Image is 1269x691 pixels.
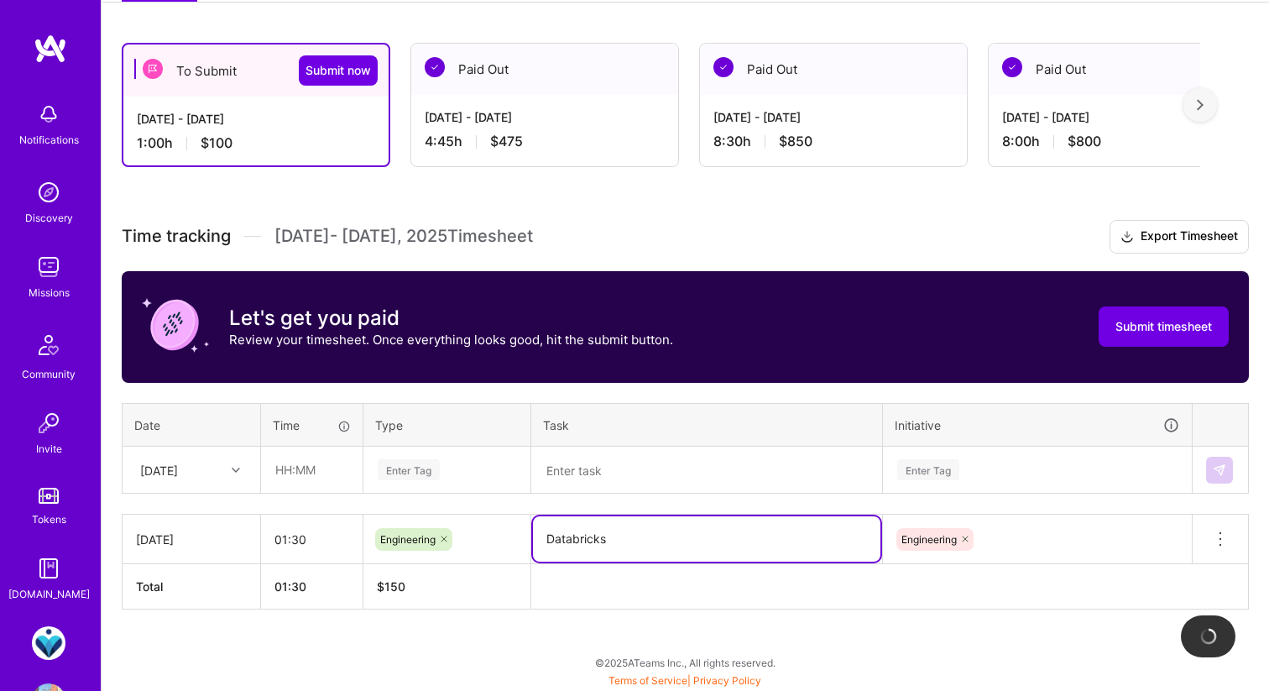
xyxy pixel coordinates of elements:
[229,306,673,331] h3: Let's get you paid
[32,175,65,209] img: discovery
[1199,627,1218,646] img: loading
[713,133,953,150] div: 8:30 h
[1002,108,1242,126] div: [DATE] - [DATE]
[608,674,687,687] a: Terms of Service
[895,416,1180,435] div: Initiative
[378,457,440,483] div: Enter Tag
[261,517,363,562] input: HH:MM
[425,57,445,77] img: Paid Out
[229,331,673,348] p: Review your timesheet. Once everything looks good, hit the submit button.
[989,44,1256,95] div: Paid Out
[32,552,65,585] img: guide book
[32,510,66,528] div: Tokens
[411,44,678,95] div: Paid Out
[363,403,531,447] th: Type
[425,133,665,150] div: 4:45 h
[901,533,957,546] span: Engineering
[25,209,73,227] div: Discovery
[137,110,375,128] div: [DATE] - [DATE]
[143,59,163,79] img: To Submit
[137,134,375,152] div: 1:00 h
[232,466,240,474] i: icon Chevron
[29,284,70,301] div: Missions
[380,533,436,546] span: Engineering
[32,406,65,440] img: Invite
[1110,220,1249,254] button: Export Timesheet
[28,626,70,660] a: MedArrive: Devops
[32,626,65,660] img: MedArrive: Devops
[377,579,405,594] span: $ 150
[29,325,69,365] img: Community
[533,516,880,562] textarea: Databricks
[1213,463,1226,477] img: Submit
[531,403,883,447] th: Task
[299,55,378,86] button: Submit now
[425,108,665,126] div: [DATE] - [DATE]
[123,44,389,97] div: To Submit
[1197,99,1204,111] img: right
[608,674,761,687] span: |
[1099,306,1229,347] button: Submit timesheet
[273,416,351,434] div: Time
[262,448,362,492] input: HH:MM
[123,564,261,610] th: Total
[34,34,67,64] img: logo
[1120,228,1134,246] i: icon Download
[32,250,65,284] img: teamwork
[274,226,533,247] span: [DATE] - [DATE] , 2025 Timesheet
[142,291,209,359] img: coin
[490,133,523,150] span: $475
[123,403,261,447] th: Date
[713,57,734,77] img: Paid Out
[1002,133,1242,150] div: 8:00 h
[32,97,65,131] img: bell
[140,461,178,479] div: [DATE]
[36,440,62,458] div: Invite
[101,641,1269,683] div: © 2025 ATeams Inc., All rights reserved.
[261,564,363,610] th: 01:30
[897,457,959,483] div: Enter Tag
[136,531,247,548] div: [DATE]
[1115,318,1212,335] span: Submit timesheet
[1068,133,1101,150] span: $800
[305,62,371,79] span: Submit now
[22,365,76,383] div: Community
[713,108,953,126] div: [DATE] - [DATE]
[700,44,967,95] div: Paid Out
[201,134,232,152] span: $100
[693,674,761,687] a: Privacy Policy
[39,488,59,504] img: tokens
[8,585,90,603] div: [DOMAIN_NAME]
[19,131,79,149] div: Notifications
[122,226,231,247] span: Time tracking
[779,133,812,150] span: $850
[1002,57,1022,77] img: Paid Out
